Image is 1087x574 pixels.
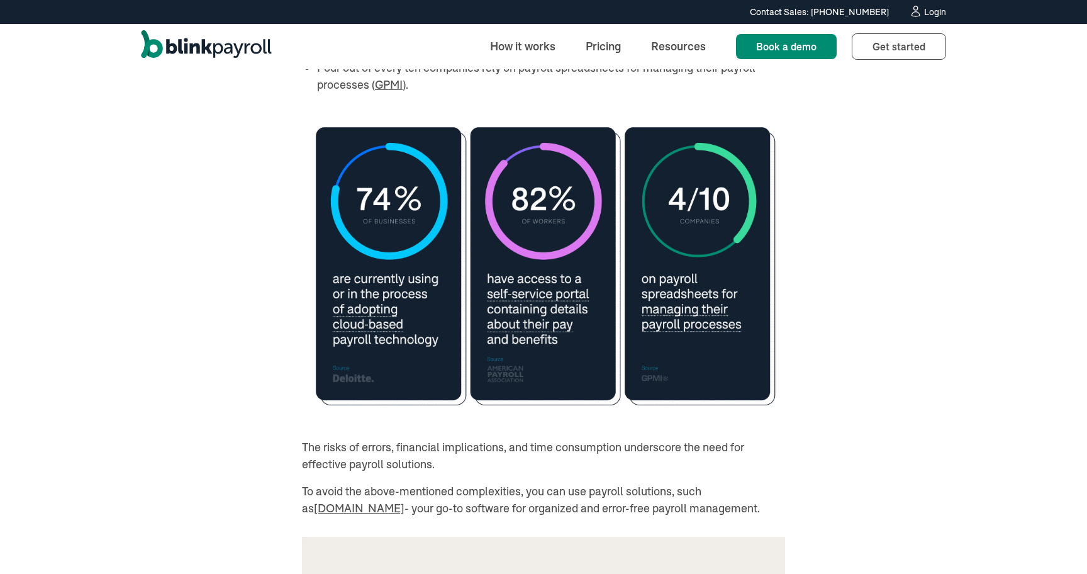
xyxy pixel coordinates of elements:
a: Resources [641,33,716,60]
p: The risks of errors, financial implications, and time consumption underscore the need for effecti... [302,439,785,473]
a: [DOMAIN_NAME] [314,501,404,515]
a: GPMI [375,77,403,92]
img: Payroll statistics for 2024 [302,113,785,418]
a: home [141,30,272,63]
a: Get started [852,33,946,60]
span: Get started [872,40,925,53]
iframe: Chat Widget [871,438,1087,574]
span: Book a demo [756,40,817,53]
a: Login [909,5,946,19]
div: Login [924,8,946,16]
p: To avoid the above-mentioned complexities, you can use payroll solutions, such as - your go-to so... [302,483,785,517]
div: Contact Sales: [PHONE_NUMBER] [750,6,889,19]
a: Pricing [576,33,631,60]
a: How it works [480,33,566,60]
a: Book a demo [736,34,837,59]
li: Four out of every ten companies rely on payroll spreadsheets for managing their payroll processes... [317,59,785,93]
